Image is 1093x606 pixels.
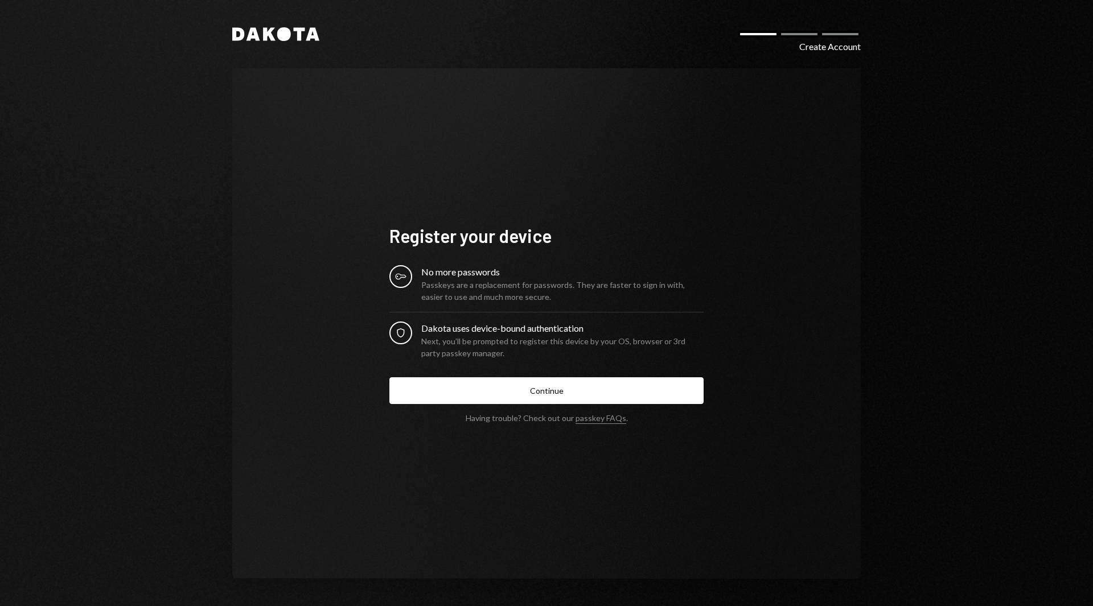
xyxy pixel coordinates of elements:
[421,335,704,359] div: Next, you’ll be prompted to register this device by your OS, browser or 3rd party passkey manager.
[799,40,861,53] div: Create Account
[389,224,704,247] h1: Register your device
[576,413,626,424] a: passkey FAQs
[421,321,704,335] div: Dakota uses device-bound authentication
[466,413,628,423] div: Having trouble? Check out our .
[421,279,704,303] div: Passkeys are a replacement for passwords. They are faster to sign in with, easier to use and much...
[389,377,704,404] button: Continue
[421,265,704,279] div: No more passwords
